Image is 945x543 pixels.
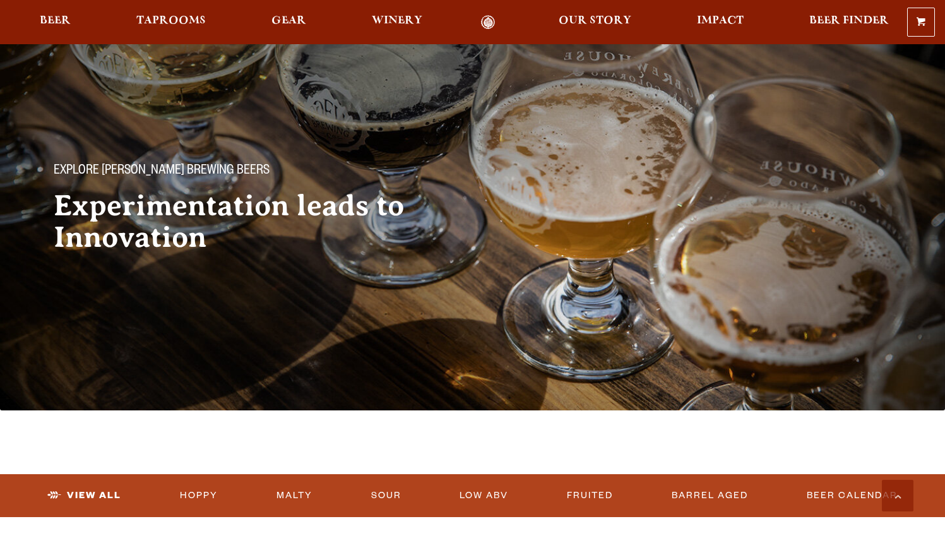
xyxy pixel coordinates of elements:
span: Gear [271,16,306,26]
a: Barrel Aged [667,481,753,510]
a: Beer [32,15,79,30]
span: Winery [372,16,422,26]
a: Taprooms [128,15,214,30]
a: Winery [364,15,431,30]
a: View All [42,481,126,510]
a: Scroll to top [882,480,913,511]
span: Beer Finder [809,16,889,26]
a: Fruited [562,481,618,510]
a: Odell Home [464,15,511,30]
a: Gear [263,15,314,30]
a: Impact [689,15,752,30]
span: Impact [697,16,744,26]
h2: Experimentation leads to Innovation [54,190,448,253]
a: Sour [366,481,407,510]
span: Explore [PERSON_NAME] Brewing Beers [54,164,270,180]
a: Low ABV [455,481,513,510]
a: Beer Calendar [802,481,903,510]
a: Malty [271,481,318,510]
span: Beer [40,16,71,26]
span: Our Story [559,16,631,26]
a: Hoppy [175,481,223,510]
span: Taprooms [136,16,206,26]
a: Beer Finder [801,15,897,30]
a: Our Story [550,15,639,30]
